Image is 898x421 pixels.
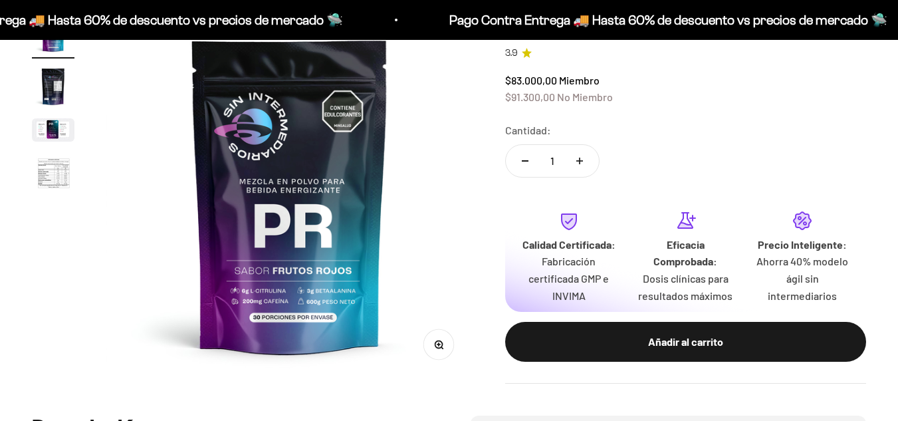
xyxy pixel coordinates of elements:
button: Aumentar cantidad [560,145,599,177]
span: $91.300,00 [505,90,555,103]
strong: Precio Inteligente: [758,238,847,251]
span: $83.000,00 [505,74,557,86]
img: PR - Mezcla Energizante [32,118,74,142]
button: Ir al artículo 4 [32,152,74,200]
div: Añadir al carrito [532,333,840,351]
span: 3.9 [505,46,518,61]
strong: Eficacia Comprobada: [653,238,717,268]
label: Cantidad: [505,122,551,139]
img: PR - Mezcla Energizante [32,65,74,108]
button: Ir al artículo 3 [32,118,74,146]
span: Miembro [559,74,600,86]
img: PR - Mezcla Energizante [106,12,473,379]
button: Añadir al carrito [505,322,866,362]
p: Pago Contra Entrega 🚚 Hasta 60% de descuento vs precios de mercado 🛸 [448,9,886,31]
button: Ir al artículo 2 [32,65,74,112]
button: Reducir cantidad [506,145,544,177]
p: Fabricación certificada GMP e INVIMA [521,253,617,304]
strong: Calidad Certificada: [522,238,616,251]
a: 3.93.9 de 5.0 estrellas [505,46,866,61]
img: PR - Mezcla Energizante [32,152,74,196]
p: Dosis clínicas para resultados máximos [638,270,734,304]
span: No Miembro [557,90,613,103]
p: Ahorra 40% modelo ágil sin intermediarios [754,253,850,304]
